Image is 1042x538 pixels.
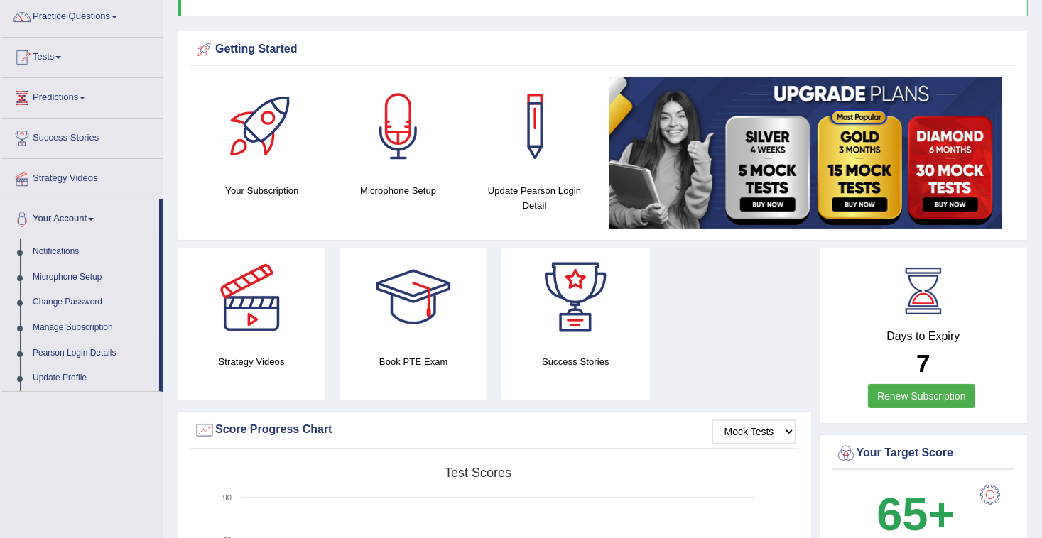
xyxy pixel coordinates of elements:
[835,330,1011,343] h4: Days to Expiry
[1,78,163,114] a: Predictions
[1,199,159,235] a: Your Account
[26,239,159,265] a: Notifications
[835,443,1011,464] div: Your Target Score
[26,341,159,366] a: Pearson Login Details
[501,354,649,369] h4: Success Stories
[201,183,323,198] h4: Your Subscription
[26,366,159,391] a: Update Profile
[340,354,487,369] h4: Book PTE Exam
[194,39,1011,60] div: Getting Started
[223,493,232,502] text: 90
[609,77,1002,229] img: small5.jpg
[445,466,511,480] tspan: Test scores
[194,419,796,441] div: Score Progress Chart
[178,354,325,369] h4: Strategy Videos
[868,384,975,408] a: Renew Subscription
[26,265,159,290] a: Microphone Setup
[26,290,159,315] a: Change Password
[337,183,460,198] h4: Microphone Setup
[1,38,163,73] a: Tests
[1,119,163,154] a: Success Stories
[474,183,596,213] h4: Update Pearson Login Detail
[26,315,159,341] a: Manage Subscription
[1,159,163,194] a: Strategy Videos
[916,349,930,377] b: 7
